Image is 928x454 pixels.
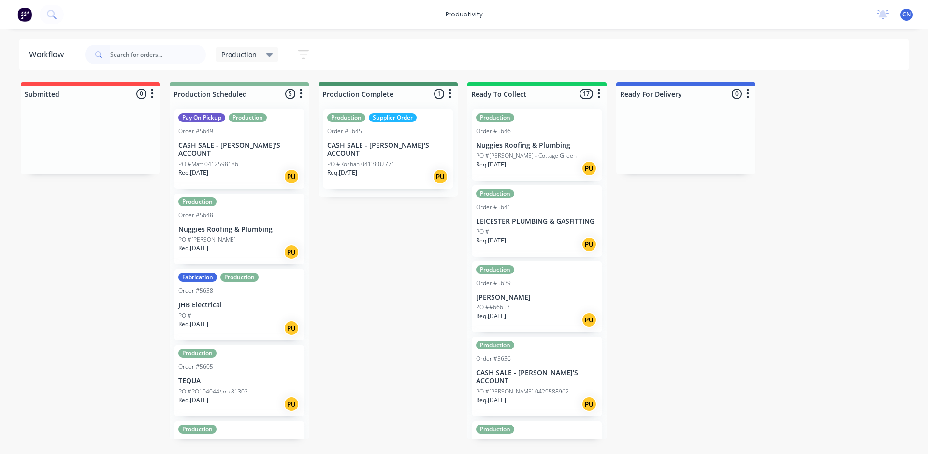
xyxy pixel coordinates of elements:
[178,113,225,122] div: Pay On Pickup
[178,197,217,206] div: Production
[178,235,236,244] p: PO #[PERSON_NAME]
[178,320,208,329] p: Req. [DATE]
[178,439,213,447] div: Order #5592
[284,320,299,336] div: PU
[178,301,300,309] p: JHB Electrical
[17,7,32,22] img: Factory
[476,236,506,245] p: Req. [DATE]
[178,127,213,136] div: Order #5649
[178,311,191,320] p: PO #
[476,293,598,302] p: [PERSON_NAME]
[476,141,598,150] p: Nuggies Roofing & Plumbing
[178,363,213,371] div: Order #5605
[327,141,449,158] p: CASH SALE - [PERSON_NAME]'S ACCOUNT
[178,141,300,158] p: CASH SALE - [PERSON_NAME]'S ACCOUNT
[476,396,506,405] p: Req. [DATE]
[369,113,417,122] div: Supplier Order
[581,237,597,252] div: PU
[178,387,248,396] p: PO #PO104044/Job 81302
[178,226,300,234] p: Nuggies Roofing & Plumbing
[581,396,597,412] div: PU
[476,303,510,312] p: PO ##66653
[327,113,365,122] div: Production
[476,113,514,122] div: Production
[476,387,569,396] p: PO #[PERSON_NAME] 0429588962
[178,349,217,358] div: Production
[476,369,598,385] p: CASH SALE - [PERSON_NAME]'S ACCOUNT
[476,312,506,320] p: Req. [DATE]
[476,279,511,288] div: Order #5639
[476,439,511,447] div: Order #5607
[178,244,208,253] p: Req. [DATE]
[221,49,257,60] span: Production
[472,109,602,181] div: ProductionOrder #5646Nuggies Roofing & PlumbingPO #[PERSON_NAME] - Cottage GreenReq.[DATE]PU
[178,160,238,168] p: PO #Matt 0412598186
[174,345,304,416] div: ProductionOrder #5605TEQUAPO #PO104044/Job 81302Req.[DATE]PU
[178,377,300,385] p: TEQUA
[178,168,208,177] p: Req. [DATE]
[29,49,69,61] div: Workflow
[174,194,304,265] div: ProductionOrder #5648Nuggies Roofing & PlumbingPO #[PERSON_NAME]Req.[DATE]PU
[174,269,304,340] div: FabricationProductionOrder #5638JHB ElectricalPO #Req.[DATE]PU
[476,217,598,226] p: LEICESTER PLUMBING & GASFITTING
[284,244,299,260] div: PU
[178,425,217,434] div: Production
[581,312,597,328] div: PU
[472,185,602,257] div: ProductionOrder #5641LEICESTER PLUMBING & GASFITTINGPO #Req.[DATE]PU
[327,160,395,168] p: PO #Roshan 0413802771
[476,203,511,212] div: Order #5641
[284,396,299,412] div: PU
[472,337,602,416] div: ProductionOrder #5636CASH SALE - [PERSON_NAME]'S ACCOUNTPO #[PERSON_NAME] 0429588962Req.[DATE]PU
[472,261,602,333] div: ProductionOrder #5639[PERSON_NAME]PO ##66653Req.[DATE]PU
[178,273,217,282] div: Fabrication
[581,161,597,176] div: PU
[476,151,577,160] p: PO #[PERSON_NAME] - Cottage Green
[178,287,213,295] div: Order #5638
[476,354,511,363] div: Order #5636
[476,227,489,236] p: PO #
[476,425,514,434] div: Production
[110,45,206,64] input: Search for orders...
[327,127,362,136] div: Order #5645
[284,169,299,184] div: PU
[178,211,213,220] div: Order #5648
[902,10,911,19] span: CN
[220,273,259,282] div: Production
[476,127,511,136] div: Order #5646
[476,341,514,349] div: Production
[476,160,506,169] p: Req. [DATE]
[476,189,514,198] div: Production
[229,113,267,122] div: Production
[433,169,448,184] div: PU
[327,168,357,177] p: Req. [DATE]
[323,109,453,189] div: ProductionSupplier OrderOrder #5645CASH SALE - [PERSON_NAME]'S ACCOUNTPO #Roshan 0413802771Req.[D...
[178,396,208,405] p: Req. [DATE]
[174,109,304,189] div: Pay On PickupProductionOrder #5649CASH SALE - [PERSON_NAME]'S ACCOUNTPO #Matt 0412598186Req.[DATE]PU
[441,7,488,22] div: productivity
[476,265,514,274] div: Production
